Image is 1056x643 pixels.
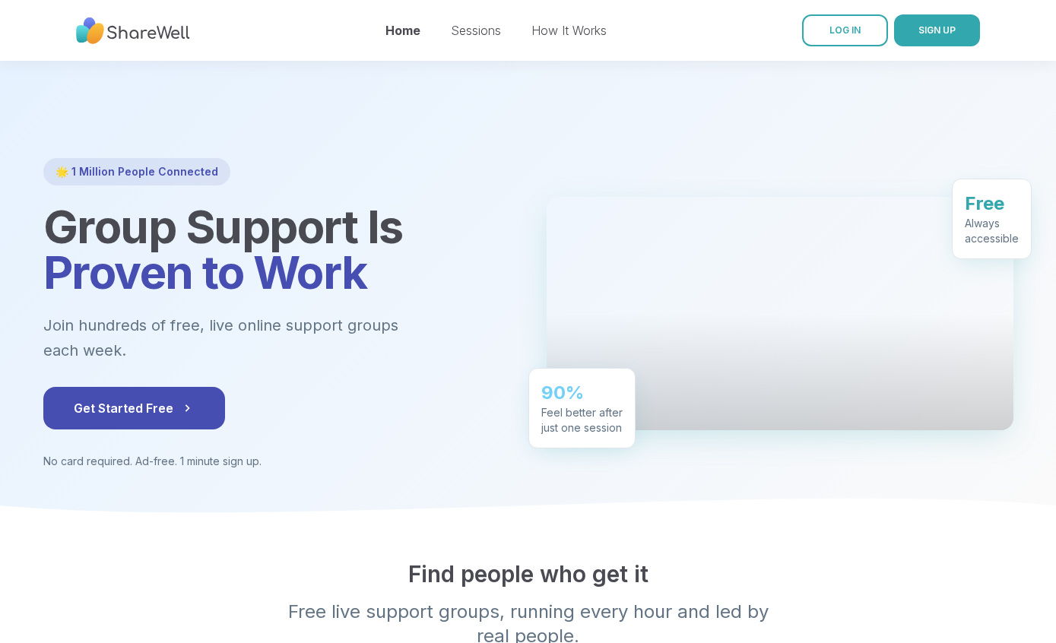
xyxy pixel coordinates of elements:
[541,405,623,436] div: Feel better after just one session
[76,10,190,52] img: ShareWell Nav Logo
[74,399,195,417] span: Get Started Free
[385,23,420,38] a: Home
[918,24,956,36] span: SIGN UP
[451,23,501,38] a: Sessions
[43,560,1013,588] h2: Find people who get it
[965,192,1019,216] div: Free
[531,23,607,38] a: How It Works
[829,24,861,36] span: LOG IN
[965,216,1019,246] div: Always accessible
[894,14,980,46] button: SIGN UP
[43,387,225,429] button: Get Started Free
[541,381,623,405] div: 90%
[43,204,510,295] h1: Group Support Is
[43,158,230,185] div: 🌟 1 Million People Connected
[43,454,510,469] p: No card required. Ad-free. 1 minute sign up.
[43,245,367,299] span: Proven to Work
[802,14,888,46] a: LOG IN
[43,313,481,363] p: Join hundreds of free, live online support groups each week.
